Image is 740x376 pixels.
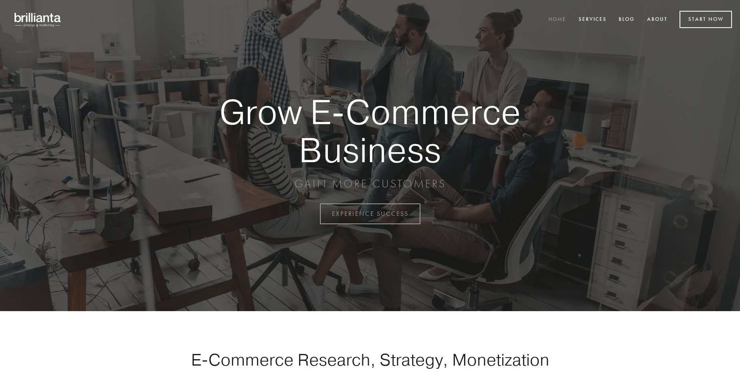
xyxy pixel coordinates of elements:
img: brillianta - research, strategy, marketing [8,8,68,31]
a: Services [573,13,612,26]
a: EXPERIENCE SUCCESS [320,203,420,224]
a: Home [543,13,571,26]
a: About [642,13,673,26]
h1: E-Commerce Research, Strategy, Monetization [166,350,574,370]
p: GAIN MORE CUSTOMERS [191,177,549,191]
a: Blog [613,13,640,26]
strong: Grow E-Commerce Business [191,93,549,169]
a: Start Now [680,11,732,28]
